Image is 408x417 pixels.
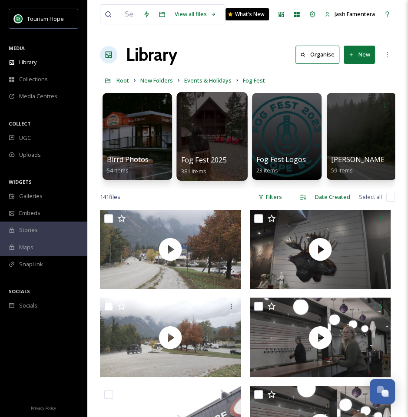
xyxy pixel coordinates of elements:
span: SOCIALS [9,288,30,295]
span: Galleries [19,192,43,200]
span: SnapLink [19,260,43,268]
span: 381 items [181,167,206,175]
a: Fog Fest 2025381 items [181,156,227,175]
img: logo.png [14,14,23,23]
a: Library [126,42,177,68]
span: Collections [19,75,48,83]
a: Jash Famentera [320,6,379,23]
span: Library [19,58,36,66]
button: Open Chat [370,379,395,404]
span: 54 items [107,166,129,174]
img: thumbnail [100,210,241,289]
span: Embeds [19,209,40,217]
a: Privacy Policy [31,402,56,413]
span: UGC [19,134,31,142]
span: Privacy Policy [31,405,56,411]
span: MEDIA [9,45,25,51]
a: Root [116,75,129,86]
span: Fog Fest 2025 [181,155,227,165]
span: Fog Fest Logos [256,155,306,164]
button: New [344,46,375,63]
a: Fog Fest Logos23 items [256,156,306,174]
span: Events & Holidays [184,76,232,84]
div: Filters [254,189,286,205]
a: Fog Fest [243,75,265,86]
span: Socials [19,301,37,310]
img: thumbnail [250,298,391,377]
span: 59 items [331,166,353,174]
div: Date Created [311,189,355,205]
span: New Folders [140,76,173,84]
a: New Folders [140,75,173,86]
span: Media Centres [19,92,57,100]
button: Organise [295,46,339,63]
span: Uploads [19,151,41,159]
span: COLLECT [9,120,31,127]
span: Fog Fest [243,76,265,84]
a: Blrrd Photos54 items [107,156,149,174]
span: Blrrd Photos [107,155,149,164]
span: Maps [19,243,33,252]
img: thumbnail [100,298,241,377]
span: 141 file s [100,193,120,201]
span: Stories [19,226,38,234]
img: thumbnail [250,210,391,289]
span: 23 items [256,166,278,174]
input: Search your library [120,5,139,24]
span: Select all [359,193,382,201]
span: Jash Famentera [335,10,375,18]
span: Root [116,76,129,84]
a: What's New [226,8,269,20]
a: Events & Holidays [184,75,232,86]
a: View all files [170,6,221,23]
span: Tourism Hope [27,15,64,23]
span: WIDGETS [9,179,32,185]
